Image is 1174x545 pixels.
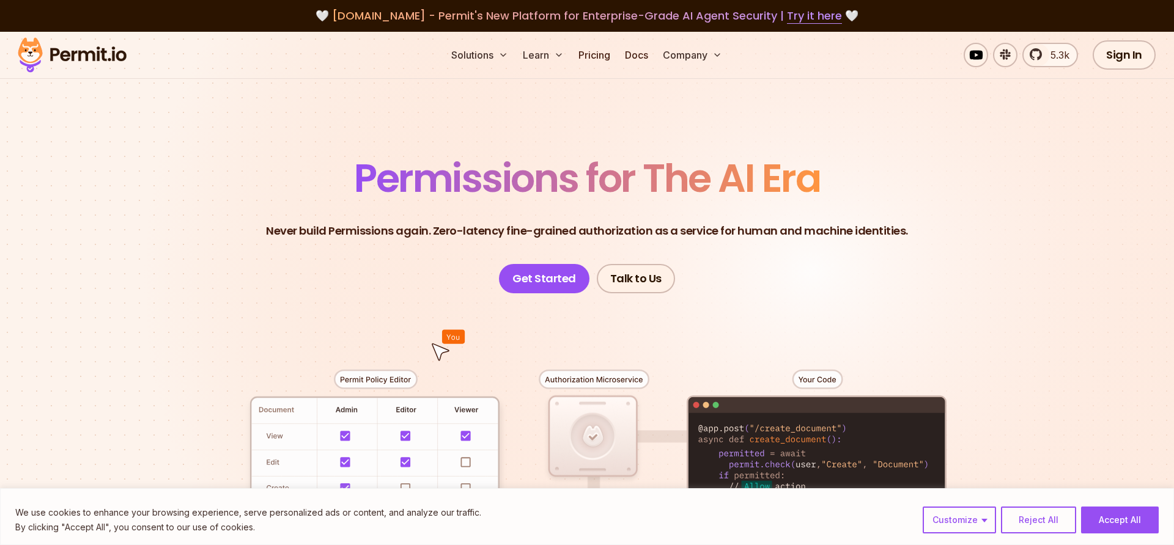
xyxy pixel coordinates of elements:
button: Accept All [1081,507,1159,533]
button: Solutions [446,43,513,67]
a: Sign In [1093,40,1156,70]
p: By clicking "Accept All", you consent to our use of cookies. [15,520,481,535]
a: Pricing [574,43,615,67]
a: Talk to Us [597,264,675,293]
p: Never build Permissions again. Zero-latency fine-grained authorization as a service for human and... [266,222,908,240]
a: Try it here [787,8,842,24]
img: Permit logo [12,34,132,76]
div: 🤍 🤍 [29,7,1145,24]
span: 5.3k [1043,48,1069,62]
button: Company [658,43,727,67]
a: Get Started [499,264,589,293]
button: Customize [923,507,996,533]
span: Permissions for The AI Era [354,151,820,205]
span: [DOMAIN_NAME] - Permit's New Platform for Enterprise-Grade AI Agent Security | [332,8,842,23]
p: We use cookies to enhance your browsing experience, serve personalized ads or content, and analyz... [15,505,481,520]
a: Docs [620,43,653,67]
a: 5.3k [1022,43,1078,67]
button: Reject All [1001,507,1076,533]
button: Learn [518,43,569,67]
